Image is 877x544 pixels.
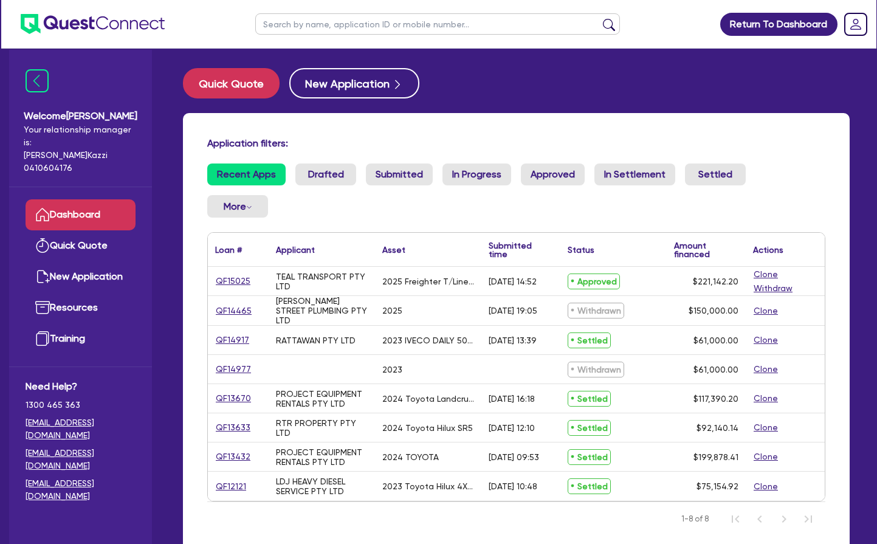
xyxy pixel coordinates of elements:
span: Settled [568,478,611,494]
div: 2025 [382,306,402,315]
div: 2025 Freighter T/Liner Tag [382,277,474,286]
span: Settled [568,420,611,436]
span: $117,390.20 [693,394,738,404]
span: Approved [568,274,620,289]
span: $92,140.14 [696,423,738,433]
a: Resources [26,292,136,323]
a: In Settlement [594,164,675,185]
a: [EMAIL_ADDRESS][DOMAIN_NAME] [26,477,136,503]
button: Clone [753,480,779,494]
button: Clone [753,450,779,464]
a: QF15025 [215,274,251,288]
a: In Progress [442,164,511,185]
span: $75,154.92 [696,481,738,491]
button: First Page [723,507,748,531]
button: Clone [753,362,779,376]
a: Training [26,323,136,354]
span: $150,000.00 [689,306,738,315]
span: Settled [568,391,611,407]
button: New Application [289,68,419,98]
a: Quick Quote [26,230,136,261]
div: Actions [753,246,783,254]
div: Amount financed [674,241,738,258]
a: Dashboard [26,199,136,230]
a: Settled [685,164,746,185]
a: QF14917 [215,333,250,347]
button: Withdraw [753,281,793,295]
a: Submitted [366,164,433,185]
img: icon-menu-close [26,69,49,92]
a: Recent Apps [207,164,286,185]
button: Clone [753,304,779,318]
button: Previous Page [748,507,772,531]
div: TEAL TRANSPORT PTY LTD [276,272,368,291]
a: Approved [521,164,585,185]
span: $199,878.41 [693,452,738,462]
a: QF12121 [215,480,247,494]
button: Clone [753,267,779,281]
div: RTR PROPERTY PTY LTD [276,418,368,438]
span: Settled [568,449,611,465]
button: Clone [753,391,779,405]
img: quest-connect-logo-blue [21,14,165,34]
div: Submitted time [489,241,542,258]
span: $61,000.00 [693,336,738,345]
a: QF13670 [215,391,252,405]
button: Next Page [772,507,796,531]
div: 2023 Toyota Hilux 4X4 SR TD Extra Cab Chassis Auto [382,481,474,491]
img: new-application [35,269,50,284]
button: Quick Quote [183,68,280,98]
div: PROJECT EQUIPMENT RENTALS PTY LTD [276,389,368,408]
a: [EMAIL_ADDRESS][DOMAIN_NAME] [26,416,136,442]
a: [EMAIL_ADDRESS][DOMAIN_NAME] [26,447,136,472]
div: 2024 Toyota Hilux SR5 [382,423,473,433]
div: 2024 Toyota Landcruiser LC79 V8 GXL Single Cab Chassis [382,394,474,404]
div: 2023 IVECO DAILY 50C18 [382,336,474,345]
span: Withdrawn [568,362,624,377]
h4: Application filters: [207,137,825,149]
div: 2023 [382,365,402,374]
a: Dropdown toggle [840,9,872,40]
button: Clone [753,333,779,347]
span: Welcome [PERSON_NAME] [24,109,137,123]
div: Applicant [276,246,315,254]
div: LDJ HEAVY DIESEL SERVICE PTY LTD [276,477,368,496]
button: Last Page [796,507,820,531]
span: Need Help? [26,379,136,394]
span: $61,000.00 [693,365,738,374]
div: Loan # [215,246,242,254]
a: Quick Quote [183,68,289,98]
a: QF13432 [215,450,251,464]
div: [DATE] 19:05 [489,306,537,315]
img: resources [35,300,50,315]
a: QF14465 [215,304,252,318]
a: New Application [26,261,136,292]
span: 1-8 of 8 [681,513,709,525]
span: Withdrawn [568,303,624,318]
div: PROJECT EQUIPMENT RENTALS PTY LTD [276,447,368,467]
div: [DATE] 14:52 [489,277,537,286]
a: Return To Dashboard [720,13,837,36]
button: Dropdown toggle [207,195,268,218]
div: [DATE] 10:48 [489,481,537,491]
div: [PERSON_NAME] STREET PLUMBING PTY LTD [276,296,368,325]
span: 1300 465 363 [26,399,136,411]
div: [DATE] 09:53 [489,452,539,462]
button: Clone [753,421,779,435]
span: Your relationship manager is: [PERSON_NAME] Kazzi 0410604176 [24,123,137,174]
a: Drafted [295,164,356,185]
a: QF13633 [215,421,251,435]
div: Status [568,246,594,254]
img: training [35,331,50,346]
div: [DATE] 16:18 [489,394,535,404]
div: [DATE] 13:39 [489,336,537,345]
div: 2024 TOYOTA [382,452,439,462]
span: $221,142.20 [693,277,738,286]
span: Settled [568,332,611,348]
div: RATTAWAN PTY LTD [276,336,356,345]
input: Search by name, application ID or mobile number... [255,13,620,35]
img: quick-quote [35,238,50,253]
a: QF14977 [215,362,252,376]
div: [DATE] 12:10 [489,423,535,433]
